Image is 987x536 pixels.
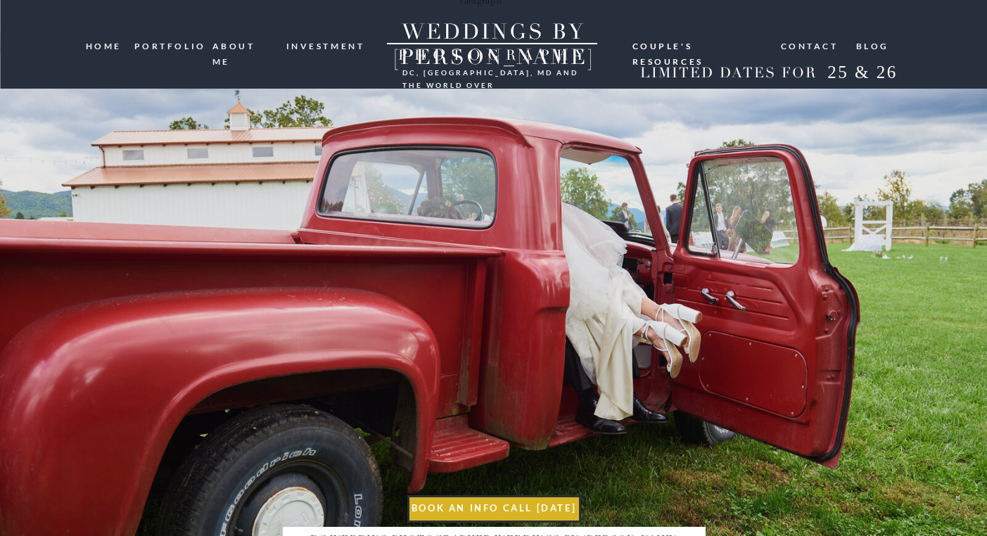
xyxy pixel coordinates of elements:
a: WEDDINGS BY [PERSON_NAME] [365,20,623,44]
a: investment [286,39,367,52]
h2: LIMITED DATES FOR [635,65,822,82]
h3: DC, [GEOGRAPHIC_DATA], md and the world over [402,66,582,77]
a: book an info call [DATE] [409,503,580,518]
a: HOME [86,39,125,53]
a: Contact [781,39,840,52]
h2: 25 & 26 [817,62,909,87]
a: ABOUT ME [212,39,276,52]
a: blog [856,39,890,52]
a: portfolio [134,39,202,52]
a: Couple's resources [632,39,768,50]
